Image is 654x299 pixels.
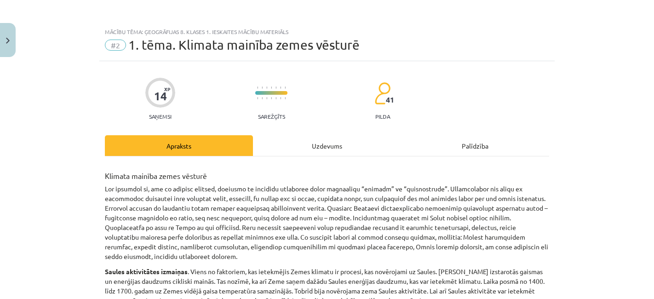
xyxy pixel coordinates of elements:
h3: Klimata mainība zemes vēsturē [105,165,549,181]
img: icon-short-line-57e1e144782c952c97e751825c79c345078a6d821885a25fce030b3d8c18986b.svg [285,86,286,89]
div: Palīdzība [401,135,549,156]
p: Sarežģīts [258,113,285,120]
img: icon-short-line-57e1e144782c952c97e751825c79c345078a6d821885a25fce030b3d8c18986b.svg [271,97,272,99]
img: icon-short-line-57e1e144782c952c97e751825c79c345078a6d821885a25fce030b3d8c18986b.svg [266,97,267,99]
div: Apraksts [105,135,253,156]
img: icon-short-line-57e1e144782c952c97e751825c79c345078a6d821885a25fce030b3d8c18986b.svg [257,97,258,99]
img: icon-short-line-57e1e144782c952c97e751825c79c345078a6d821885a25fce030b3d8c18986b.svg [257,86,258,89]
img: icon-close-lesson-0947bae3869378f0d4975bcd49f059093ad1ed9edebbc8119c70593378902aed.svg [6,38,10,44]
p: Lor ipsumdol si, ame co adipisc elitsed, doeiusmo te incididu utlaboree dolor magnaaliqu “enimadm... [105,184,549,261]
p: Saņemsi [145,113,175,120]
img: icon-short-line-57e1e144782c952c97e751825c79c345078a6d821885a25fce030b3d8c18986b.svg [271,86,272,89]
p: pilda [375,113,390,120]
strong: Saules aktivitātes izmaiņas [105,267,188,276]
div: Mācību tēma: Ģeogrāfijas 8. klases 1. ieskaites mācību materiāls [105,29,549,35]
div: Uzdevums [253,135,401,156]
span: 1. tēma. Klimata mainība zemes vēsturē [128,37,360,52]
div: 14 [154,90,167,103]
img: students-c634bb4e5e11cddfef0936a35e636f08e4e9abd3cc4e673bd6f9a4125e45ecb1.svg [374,82,390,105]
span: 41 [386,96,394,104]
span: XP [164,86,170,92]
img: icon-short-line-57e1e144782c952c97e751825c79c345078a6d821885a25fce030b3d8c18986b.svg [280,86,281,89]
img: icon-short-line-57e1e144782c952c97e751825c79c345078a6d821885a25fce030b3d8c18986b.svg [285,97,286,99]
img: icon-short-line-57e1e144782c952c97e751825c79c345078a6d821885a25fce030b3d8c18986b.svg [266,86,267,89]
img: icon-short-line-57e1e144782c952c97e751825c79c345078a6d821885a25fce030b3d8c18986b.svg [262,97,263,99]
img: icon-short-line-57e1e144782c952c97e751825c79c345078a6d821885a25fce030b3d8c18986b.svg [262,86,263,89]
span: #2 [105,40,126,51]
img: icon-short-line-57e1e144782c952c97e751825c79c345078a6d821885a25fce030b3d8c18986b.svg [280,97,281,99]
